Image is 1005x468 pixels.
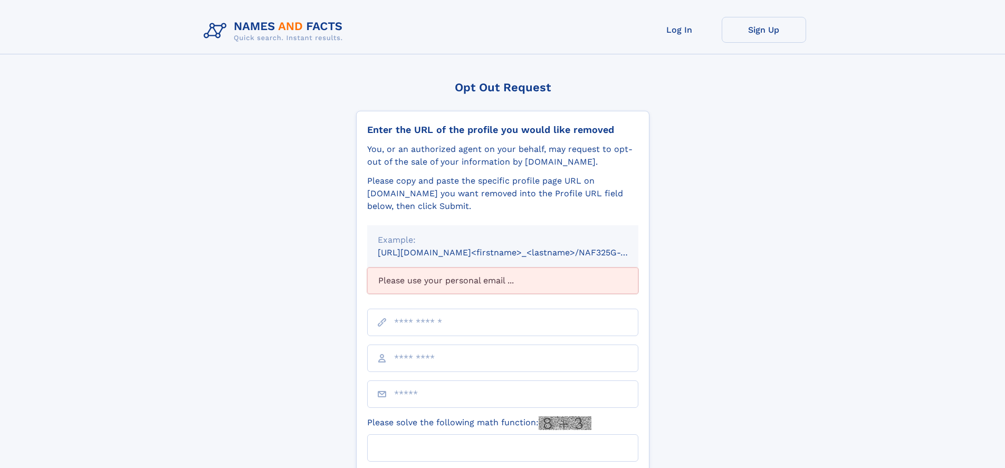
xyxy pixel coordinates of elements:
div: Please use your personal email ... [367,268,638,294]
small: [URL][DOMAIN_NAME]<firstname>_<lastname>/NAF325G-xxxxxxxx [378,247,658,257]
div: Opt Out Request [356,81,649,94]
div: You, or an authorized agent on your behalf, may request to opt-out of the sale of your informatio... [367,143,638,168]
img: Logo Names and Facts [199,17,351,45]
a: Log In [637,17,722,43]
a: Sign Up [722,17,806,43]
label: Please solve the following math function: [367,416,591,430]
div: Please copy and paste the specific profile page URL on [DOMAIN_NAME] you want removed into the Pr... [367,175,638,213]
div: Enter the URL of the profile you would like removed [367,124,638,136]
div: Example: [378,234,628,246]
